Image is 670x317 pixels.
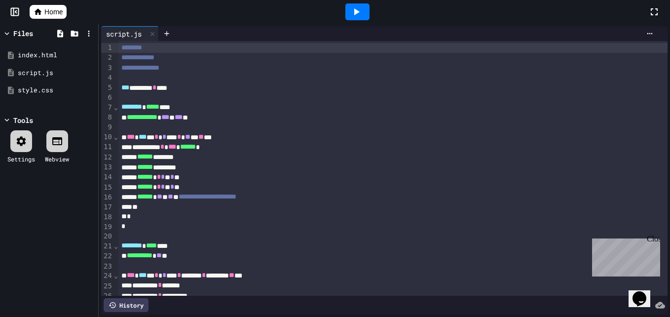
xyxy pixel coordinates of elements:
[101,222,113,232] div: 19
[18,50,95,60] div: index.html
[7,155,35,163] div: Settings
[101,262,113,272] div: 23
[101,113,113,122] div: 8
[101,93,113,103] div: 6
[113,272,118,279] span: Fold line
[4,4,68,63] div: Chat with us now!Close
[101,103,113,113] div: 7
[101,142,113,152] div: 11
[101,271,113,281] div: 24
[113,133,118,141] span: Fold line
[101,122,113,132] div: 9
[101,202,113,212] div: 17
[629,277,660,307] iframe: chat widget
[44,7,63,17] span: Home
[101,29,147,39] div: script.js
[113,103,118,111] span: Fold line
[101,183,113,193] div: 15
[30,5,67,19] a: Home
[101,212,113,222] div: 18
[101,153,113,162] div: 12
[101,241,113,251] div: 21
[101,73,113,83] div: 4
[113,242,118,250] span: Fold line
[101,251,113,261] div: 22
[101,291,113,301] div: 26
[101,172,113,182] div: 14
[104,298,149,312] div: History
[13,115,33,125] div: Tools
[45,155,69,163] div: Webview
[101,26,159,41] div: script.js
[101,193,113,202] div: 16
[101,232,113,241] div: 20
[101,53,113,63] div: 2
[13,28,33,39] div: Files
[101,43,113,53] div: 1
[588,235,660,277] iframe: chat widget
[101,281,113,291] div: 25
[18,68,95,78] div: script.js
[18,85,95,95] div: style.css
[101,63,113,73] div: 3
[101,83,113,93] div: 5
[101,162,113,172] div: 13
[101,132,113,142] div: 10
